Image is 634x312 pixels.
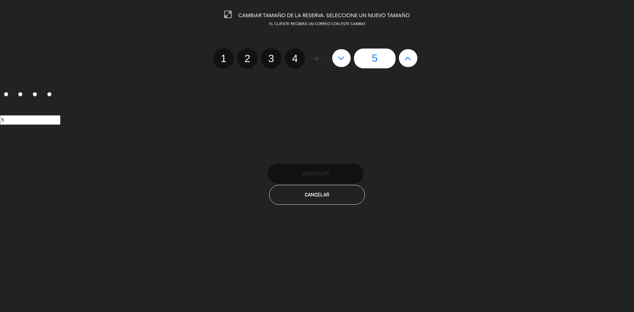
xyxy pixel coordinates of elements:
[33,92,37,96] input: 3
[269,22,365,26] span: EL CLIENTE RECIBIRÁ UN CORREO CON ESTE CAMBIO
[285,48,305,69] label: 4
[302,171,329,176] span: Continuar
[47,92,52,96] input: 4
[15,89,29,101] label: 2
[43,89,58,101] label: 4
[269,185,365,205] button: Cancelar
[4,92,8,96] input: 1
[305,192,329,197] span: Cancelar
[213,48,234,69] label: 1
[18,92,22,96] input: 2
[238,13,410,18] span: CAMBIAR TAMAÑO DE LA RESERVA. SELECCIONE UN NUEVO TAMAÑO
[237,48,258,69] label: 2
[268,164,364,184] button: Continuar
[312,55,322,62] span: - or -
[29,89,44,101] label: 3
[261,48,281,69] label: 3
